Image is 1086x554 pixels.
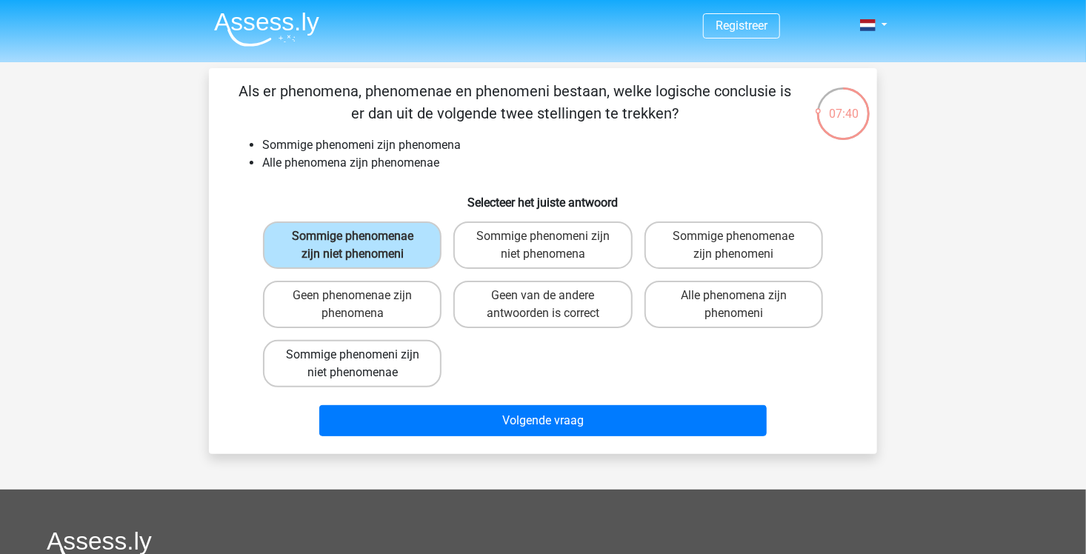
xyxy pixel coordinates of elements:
[816,86,871,123] div: 07:40
[319,405,767,436] button: Volgende vraag
[453,221,632,269] label: Sommige phenomeni zijn niet phenomena
[233,184,853,210] h6: Selecteer het juiste antwoord
[453,281,632,328] label: Geen van de andere antwoorden is correct
[644,221,823,269] label: Sommige phenomenae zijn phenomeni
[644,281,823,328] label: Alle phenomena zijn phenomeni
[233,80,798,124] p: Als er phenomena, phenomenae en phenomeni bestaan, welke logische conclusie is er dan uit de volg...
[262,136,853,154] li: Sommige phenomeni zijn phenomena
[716,19,767,33] a: Registreer
[263,340,442,387] label: Sommige phenomeni zijn niet phenomenae
[263,281,442,328] label: Geen phenomenae zijn phenomena
[214,12,319,47] img: Assessly
[262,154,853,172] li: Alle phenomena zijn phenomenae
[263,221,442,269] label: Sommige phenomenae zijn niet phenomeni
